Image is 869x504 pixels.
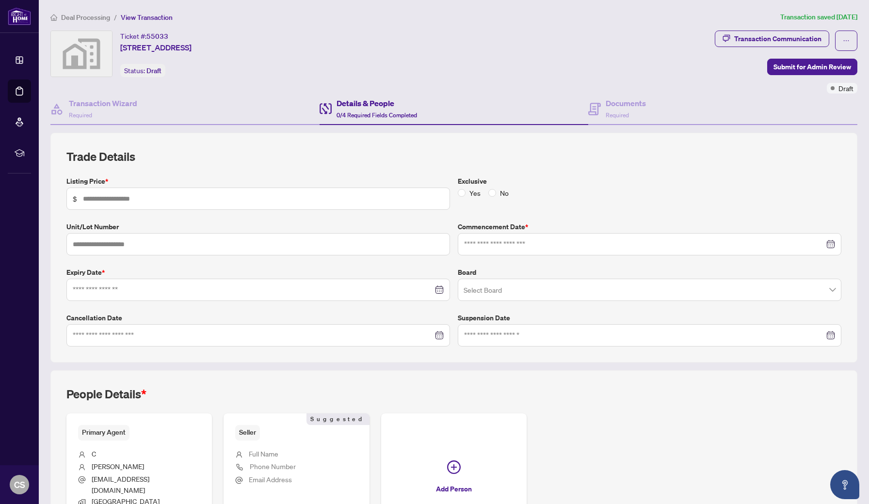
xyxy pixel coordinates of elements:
[66,221,450,232] label: Unit/Lot Number
[250,462,296,471] span: Phone Number
[606,111,629,119] span: Required
[773,59,851,75] span: Submit for Admin Review
[458,313,841,323] label: Suspension Date
[92,449,96,458] span: C
[447,460,461,474] span: plus-circle
[69,111,92,119] span: Required
[120,31,168,42] div: Ticket #:
[120,64,165,77] div: Status:
[780,12,857,23] article: Transaction saved [DATE]
[146,66,161,75] span: Draft
[92,462,144,471] span: [PERSON_NAME]
[92,474,149,494] span: [EMAIL_ADDRESS][DOMAIN_NAME]
[66,149,841,164] h2: Trade Details
[66,267,450,278] label: Expiry Date
[50,14,57,21] span: home
[715,31,829,47] button: Transaction Communication
[606,97,646,109] h4: Documents
[466,188,484,198] span: Yes
[767,59,857,75] button: Submit for Admin Review
[235,425,260,440] span: Seller
[14,478,25,491] span: CS
[458,221,841,232] label: Commencement Date
[120,42,192,53] span: [STREET_ADDRESS]
[843,37,850,44] span: ellipsis
[337,97,417,109] h4: Details & People
[69,97,137,109] h4: Transaction Wizard
[66,176,450,187] label: Listing Price
[61,13,110,22] span: Deal Processing
[830,470,859,499] button: Open asap
[114,12,117,23] li: /
[734,31,821,47] div: Transaction Communication
[51,31,112,77] img: svg%3e
[146,32,168,41] span: 55033
[496,188,513,198] span: No
[458,267,841,278] label: Board
[337,111,417,119] span: 0/4 Required Fields Completed
[838,83,853,94] span: Draft
[249,475,292,484] span: Email Address
[66,313,450,323] label: Cancellation Date
[8,7,31,25] img: logo
[73,193,77,204] span: $
[436,481,472,497] span: Add Person
[306,413,370,425] span: Suggested
[121,13,173,22] span: View Transaction
[249,449,278,458] span: Full Name
[66,386,146,402] h2: People Details
[78,425,129,440] span: Primary Agent
[458,176,841,187] label: Exclusive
